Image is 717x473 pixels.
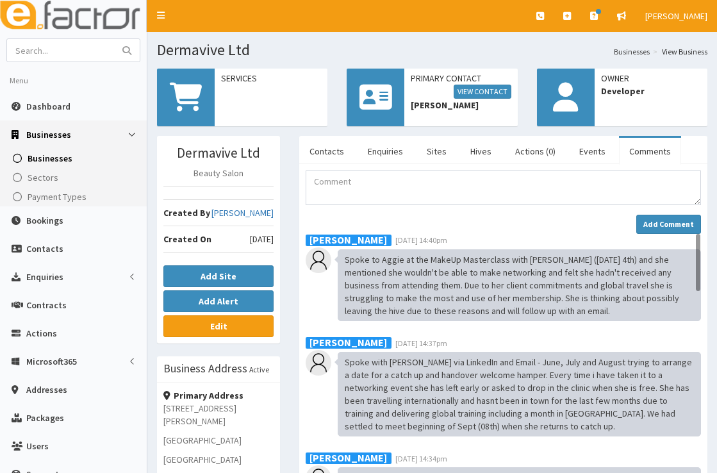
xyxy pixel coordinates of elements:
b: Edit [210,320,227,332]
span: Dashboard [26,101,70,112]
span: Contacts [26,243,63,254]
h3: Dermavive Ltd [163,145,274,160]
span: Services [221,72,321,85]
strong: Add Comment [643,219,694,229]
b: Created On [163,233,211,245]
li: View Business [650,46,707,57]
a: Sites [416,138,457,165]
span: Enquiries [26,271,63,283]
span: [DATE] 14:34pm [395,454,447,463]
b: [PERSON_NAME] [309,451,387,464]
a: Actions (0) [505,138,566,165]
button: Add Comment [636,215,701,234]
a: Edit [163,315,274,337]
a: Businesses [3,149,147,168]
span: Actions [26,328,57,339]
span: Sectors [28,172,58,183]
a: Comments [619,138,681,165]
a: Sectors [3,168,147,187]
p: [STREET_ADDRESS][PERSON_NAME] [163,402,274,427]
a: [PERSON_NAME] [211,206,274,219]
p: Beauty Salon [163,167,274,179]
div: Spoke to Aggie at the MakeUp Masterclass with [PERSON_NAME] ([DATE] 4th) and she mentioned she wo... [338,249,701,321]
span: [DATE] 14:40pm [395,235,447,245]
b: Add Site [201,270,236,282]
b: [PERSON_NAME] [309,336,387,349]
textarea: Comment [306,170,701,205]
strong: Primary Address [163,390,243,401]
span: Businesses [26,129,71,140]
span: Microsoft365 [26,356,77,367]
button: Add Alert [163,290,274,312]
span: Owner [601,72,701,85]
b: [PERSON_NAME] [309,233,387,245]
p: [GEOGRAPHIC_DATA] [163,434,274,447]
small: Active [249,365,269,374]
div: Spoke with [PERSON_NAME] via LinkedIn and Email - June, July and August trying to arrange a date ... [338,352,701,436]
span: Addresses [26,384,67,395]
span: [PERSON_NAME] [411,99,511,112]
span: Developer [601,85,701,97]
input: Search... [7,39,115,62]
a: Hives [460,138,502,165]
span: [DATE] [250,233,274,245]
span: Bookings [26,215,63,226]
p: [GEOGRAPHIC_DATA] [163,453,274,466]
span: Payment Types [28,191,87,203]
h3: Business Address [163,363,247,374]
span: [DATE] 14:37pm [395,338,447,348]
a: Payment Types [3,187,147,206]
a: Enquiries [358,138,413,165]
b: Created By [163,207,210,219]
a: Businesses [614,46,650,57]
span: [PERSON_NAME] [645,10,707,22]
a: Contacts [299,138,354,165]
span: Primary Contact [411,72,511,99]
span: Businesses [28,153,72,164]
h1: Dermavive Ltd [157,42,707,58]
span: Packages [26,412,64,424]
span: Users [26,440,49,452]
b: Add Alert [199,295,238,307]
a: View Contact [454,85,511,99]
a: Events [569,138,616,165]
span: Contracts [26,299,67,311]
